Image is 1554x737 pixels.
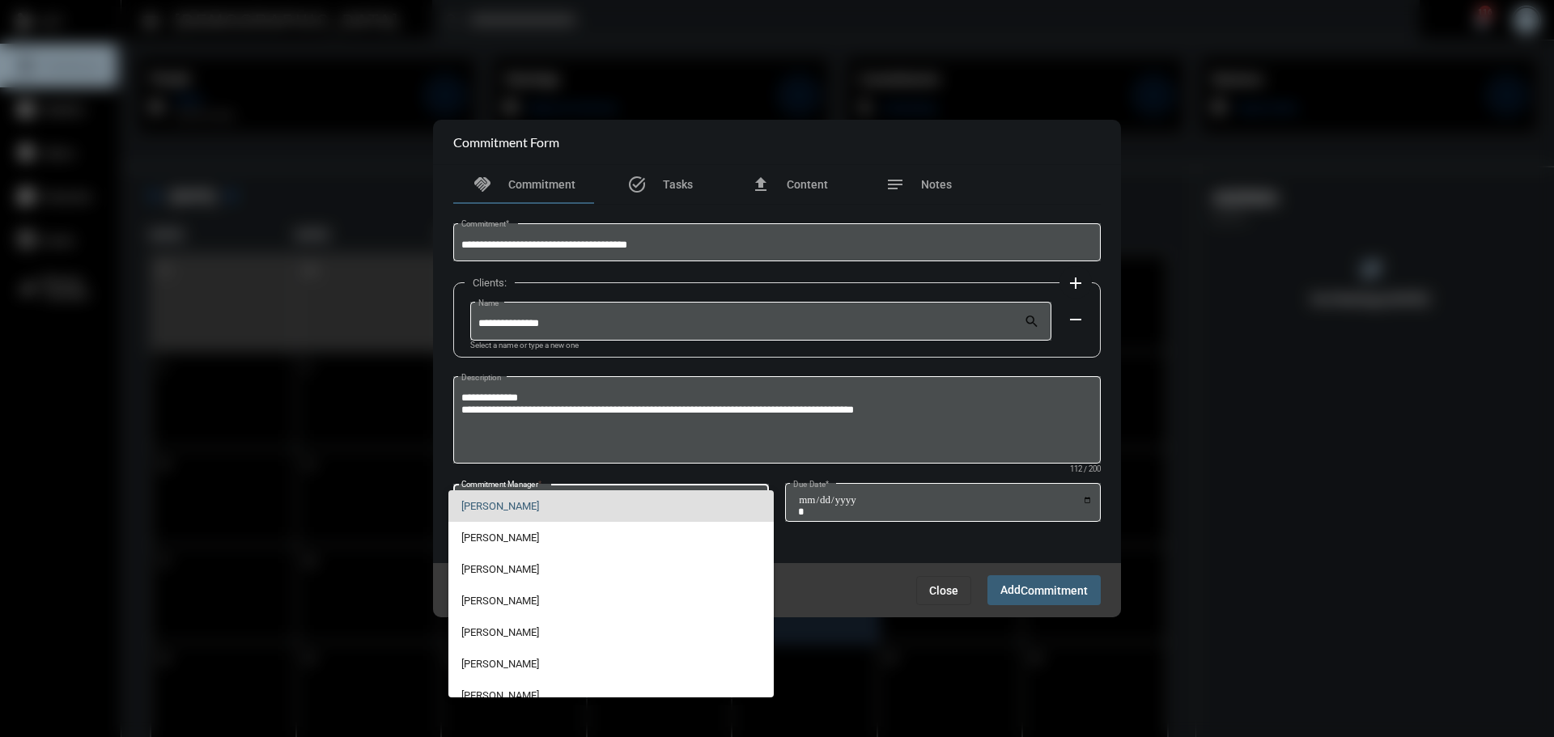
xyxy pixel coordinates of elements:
span: [PERSON_NAME] [461,680,762,711]
span: [PERSON_NAME] [461,490,762,522]
span: [PERSON_NAME] [461,553,762,585]
span: [PERSON_NAME] [461,522,762,553]
span: [PERSON_NAME] [461,585,762,616]
span: [PERSON_NAME] [461,616,762,648]
span: [PERSON_NAME] [461,648,762,680]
